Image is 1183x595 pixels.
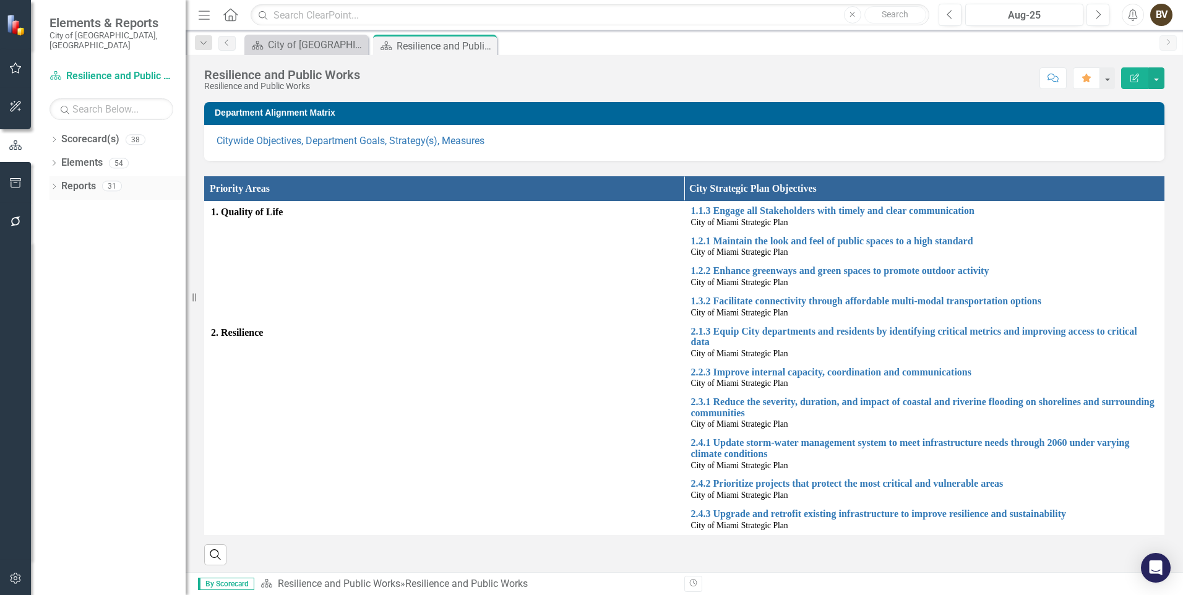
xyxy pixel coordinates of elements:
[61,156,103,170] a: Elements
[397,38,494,54] div: Resilience and Public Works
[691,247,788,257] span: City of Miami Strategic Plan
[211,205,678,220] span: 1. Quality of Life
[691,490,788,500] span: City of Miami Strategic Plan
[691,379,788,388] span: City of Miami Strategic Plan
[215,108,1158,118] h3: Department Alignment Matrix
[691,461,788,470] span: City of Miami Strategic Plan
[691,478,1158,489] a: 2.4.2 Prioritize projects that protect the most critical and vulnerable areas
[691,396,1158,418] a: 2.3.1 Reduce the severity, duration, and impact of coastal and riverine flooding on shorelines an...
[691,265,1158,276] a: 1.2.2 Enhance greenways and green spaces to promote outdoor activity
[864,6,926,24] button: Search
[691,278,788,287] span: City of Miami Strategic Plan
[204,68,360,82] div: Resilience and Public Works
[965,4,1083,26] button: Aug-25
[691,349,788,358] span: City of Miami Strategic Plan
[198,578,254,590] span: By Scorecard
[260,577,675,591] div: »
[211,326,678,340] span: 2. Resilience
[61,179,96,194] a: Reports
[691,308,788,317] span: City of Miami Strategic Plan
[247,37,365,53] a: City of [GEOGRAPHIC_DATA]
[217,135,484,147] a: Citywide Objectives, Department Goals, Strategy(s), Measures
[6,14,28,35] img: ClearPoint Strategy
[251,4,929,26] input: Search ClearPoint...
[49,69,173,83] a: Resilience and Public Works
[970,8,1079,23] div: Aug-25
[691,508,1158,520] a: 2.4.3 Upgrade and retrofit existing infrastructure to improve resilience and sustainability
[882,9,908,19] span: Search
[691,326,1158,348] a: 2.1.3 Equip City departments and residents by identifying critical metrics and improving access t...
[126,134,145,145] div: 38
[49,15,173,30] span: Elements & Reports
[691,419,788,429] span: City of Miami Strategic Plan
[691,367,1158,378] a: 2.2.3 Improve internal capacity, coordination and communications
[691,296,1158,307] a: 1.3.2 Facilitate connectivity through affordable multi-modal transportation options
[278,578,400,589] a: Resilience and Public Works
[1141,553,1171,583] div: Open Intercom Messenger
[268,37,365,53] div: City of [GEOGRAPHIC_DATA]
[691,437,1158,459] a: 2.4.1 Update storm-water management system to meet infrastructure needs through 2060 under varyin...
[691,521,788,530] span: City of Miami Strategic Plan
[691,205,1158,216] a: 1.1.3 Engage all Stakeholders with timely and clear communication
[49,98,173,120] input: Search Below...
[102,181,122,192] div: 31
[109,158,129,168] div: 54
[691,236,1158,247] a: 1.2.1 Maintain the look and feel of public spaces to a high standard
[49,30,173,51] small: City of [GEOGRAPHIC_DATA], [GEOGRAPHIC_DATA]
[691,218,788,227] span: City of Miami Strategic Plan
[405,578,528,589] div: Resilience and Public Works
[204,82,360,91] div: Resilience and Public Works
[61,132,119,147] a: Scorecard(s)
[1150,4,1172,26] button: BV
